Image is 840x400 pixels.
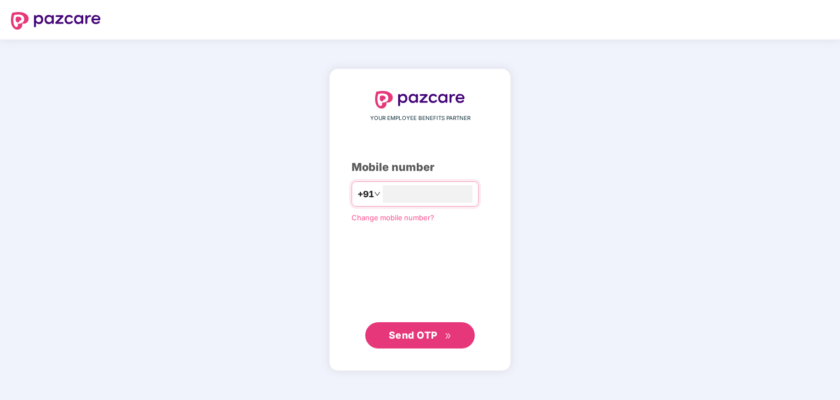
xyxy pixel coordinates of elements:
[389,329,438,341] span: Send OTP
[370,114,470,123] span: YOUR EMPLOYEE BENEFITS PARTNER
[375,91,465,108] img: logo
[374,191,381,197] span: down
[445,333,452,340] span: double-right
[352,159,488,176] div: Mobile number
[358,187,374,201] span: +91
[352,213,434,222] a: Change mobile number?
[11,12,101,30] img: logo
[365,322,475,348] button: Send OTPdouble-right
